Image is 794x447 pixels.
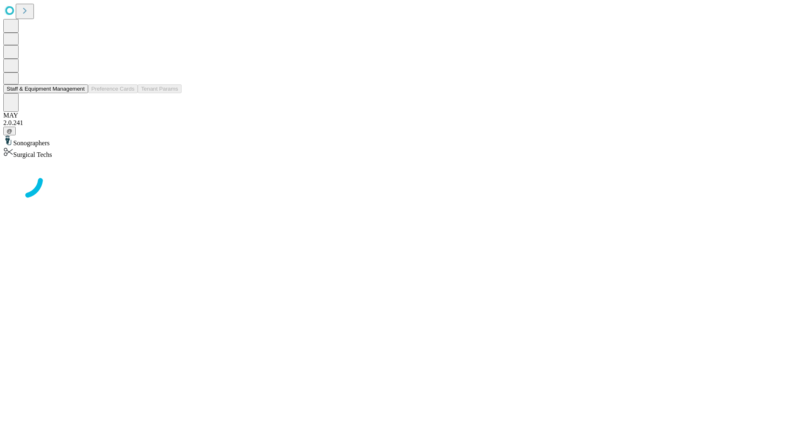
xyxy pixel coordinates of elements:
[3,127,16,135] button: @
[3,147,791,159] div: Surgical Techs
[88,84,138,93] button: Preference Cards
[3,135,791,147] div: Sonographers
[3,112,791,119] div: MAY
[138,84,182,93] button: Tenant Params
[7,128,12,134] span: @
[3,119,791,127] div: 2.0.241
[3,84,88,93] button: Staff & Equipment Management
